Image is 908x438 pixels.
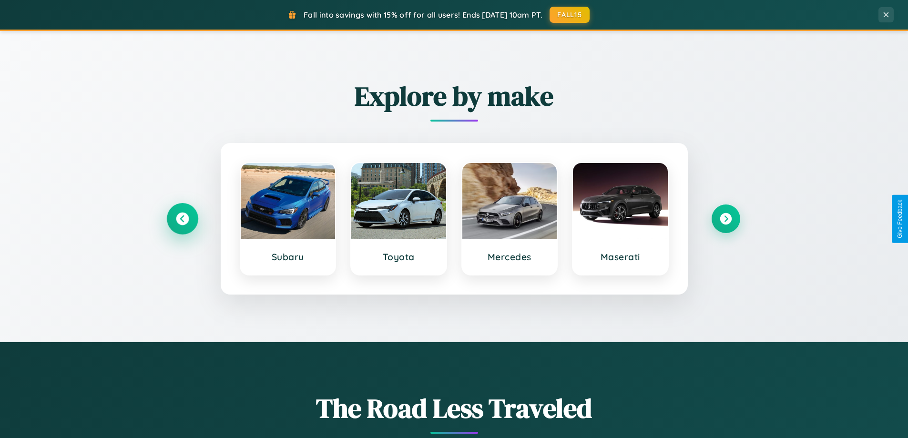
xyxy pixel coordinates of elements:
[304,10,542,20] span: Fall into savings with 15% off for all users! Ends [DATE] 10am PT.
[250,251,326,263] h3: Subaru
[168,78,740,114] h2: Explore by make
[472,251,548,263] h3: Mercedes
[361,251,437,263] h3: Toyota
[550,7,590,23] button: FALL15
[168,390,740,427] h1: The Road Less Traveled
[897,200,903,238] div: Give Feedback
[582,251,658,263] h3: Maserati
